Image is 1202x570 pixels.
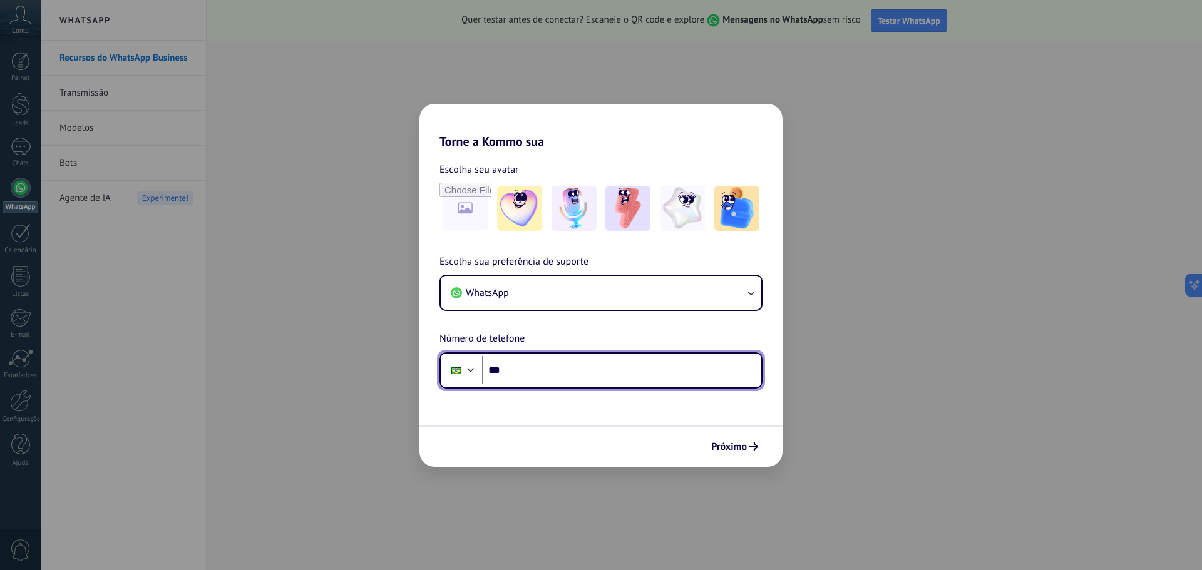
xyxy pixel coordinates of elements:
[706,436,764,457] button: Próximo
[466,287,509,299] span: WhatsApp
[439,254,588,270] span: Escolha sua preferência de suporte
[552,186,597,231] img: -2.jpeg
[714,186,759,231] img: -5.jpeg
[441,276,761,310] button: WhatsApp
[660,186,705,231] img: -4.jpeg
[439,161,519,178] span: Escolha seu avatar
[444,357,468,384] div: Brazil: + 55
[605,186,650,231] img: -3.jpeg
[419,104,783,149] h2: Torne a Kommo sua
[711,442,747,451] span: Próximo
[497,186,542,231] img: -1.jpeg
[439,331,525,347] span: Número de telefone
